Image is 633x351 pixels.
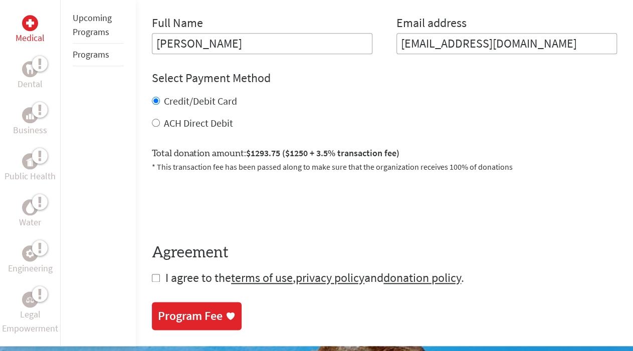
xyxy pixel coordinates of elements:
label: Full Name [152,15,203,33]
img: Water [26,201,34,213]
p: Public Health [5,169,56,183]
a: WaterWater [19,199,41,229]
img: Business [26,111,34,119]
label: Credit/Debit Card [164,95,237,107]
div: Medical [22,15,38,31]
a: Upcoming Programs [73,12,112,38]
li: Programs [73,44,124,66]
div: Public Health [22,153,38,169]
div: Engineering [22,245,38,261]
a: Public HealthPublic Health [5,153,56,183]
a: Legal EmpowermentLegal Empowerment [2,291,58,335]
label: Email address [396,15,467,33]
input: Enter Full Name [152,33,372,54]
div: Water [22,199,38,215]
div: Dental [22,61,38,77]
img: Engineering [26,249,34,257]
p: * This transaction fee has been passed along to make sure that the organization receives 100% of ... [152,161,617,173]
p: Dental [18,77,43,91]
a: privacy policy [296,270,364,285]
a: MedicalMedical [16,15,45,45]
a: terms of use [231,270,293,285]
img: Medical [26,19,34,27]
span: $1293.75 ($1250 + 3.5% transaction fee) [246,147,399,159]
p: Medical [16,31,45,45]
img: Public Health [26,156,34,166]
a: donation policy [383,270,461,285]
img: Dental [26,64,34,74]
label: Total donation amount: [152,146,399,161]
div: Business [22,107,38,123]
a: DentalDental [18,61,43,91]
a: BusinessBusiness [13,107,47,137]
a: Program Fee [152,302,242,330]
li: Upcoming Programs [73,7,124,44]
h4: Agreement [152,244,617,262]
input: Your Email [396,33,617,54]
label: ACH Direct Debit [164,117,233,129]
p: Legal Empowerment [2,307,58,335]
p: Business [13,123,47,137]
h4: Select Payment Method [152,70,617,86]
a: EngineeringEngineering [8,245,53,275]
p: Water [19,215,41,229]
span: I agree to the , and . [165,270,464,285]
a: Programs [73,49,109,60]
div: Program Fee [158,308,223,324]
img: Legal Empowerment [26,296,34,302]
p: Engineering [8,261,53,275]
iframe: To enrich screen reader interactions, please activate Accessibility in Grammarly extension settings [152,185,304,224]
div: Legal Empowerment [22,291,38,307]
